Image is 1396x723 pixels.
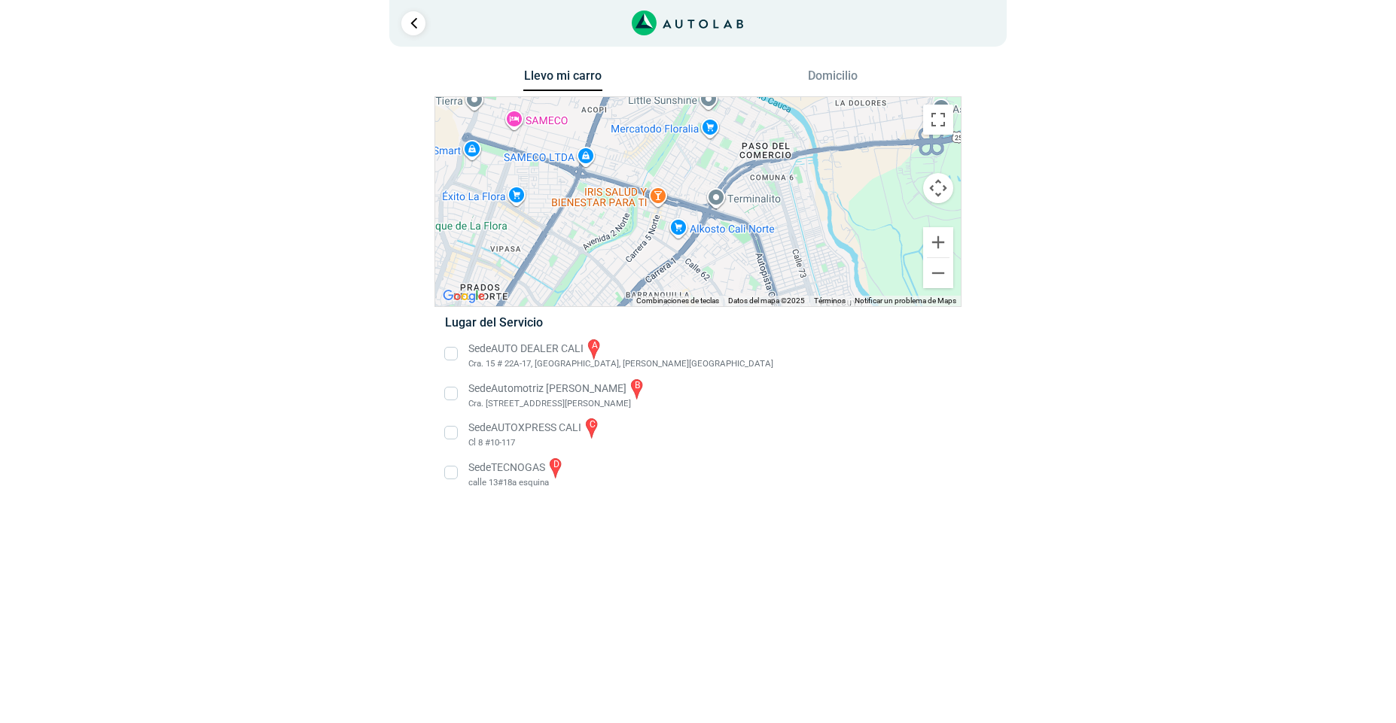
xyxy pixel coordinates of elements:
button: Reducir [923,258,953,288]
button: Llevo mi carro [523,68,602,92]
button: Combinaciones de teclas [636,296,719,306]
a: Link al sitio de autolab [632,15,744,29]
a: Ir al paso anterior [401,11,425,35]
button: Domicilio [794,68,873,90]
button: Controles de visualización del mapa [923,173,953,203]
a: Notificar un problema de Maps [855,296,956,305]
h5: Lugar del Servicio [445,315,950,330]
button: Ampliar [923,227,953,257]
a: Abre esta zona en Google Maps (se abre en una nueva ventana) [439,287,489,306]
button: Cambiar a la vista en pantalla completa [923,105,953,135]
span: Datos del mapa ©2025 [728,296,805,305]
img: Google [439,287,489,306]
a: Términos (se abre en una nueva pestaña) [814,296,846,305]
